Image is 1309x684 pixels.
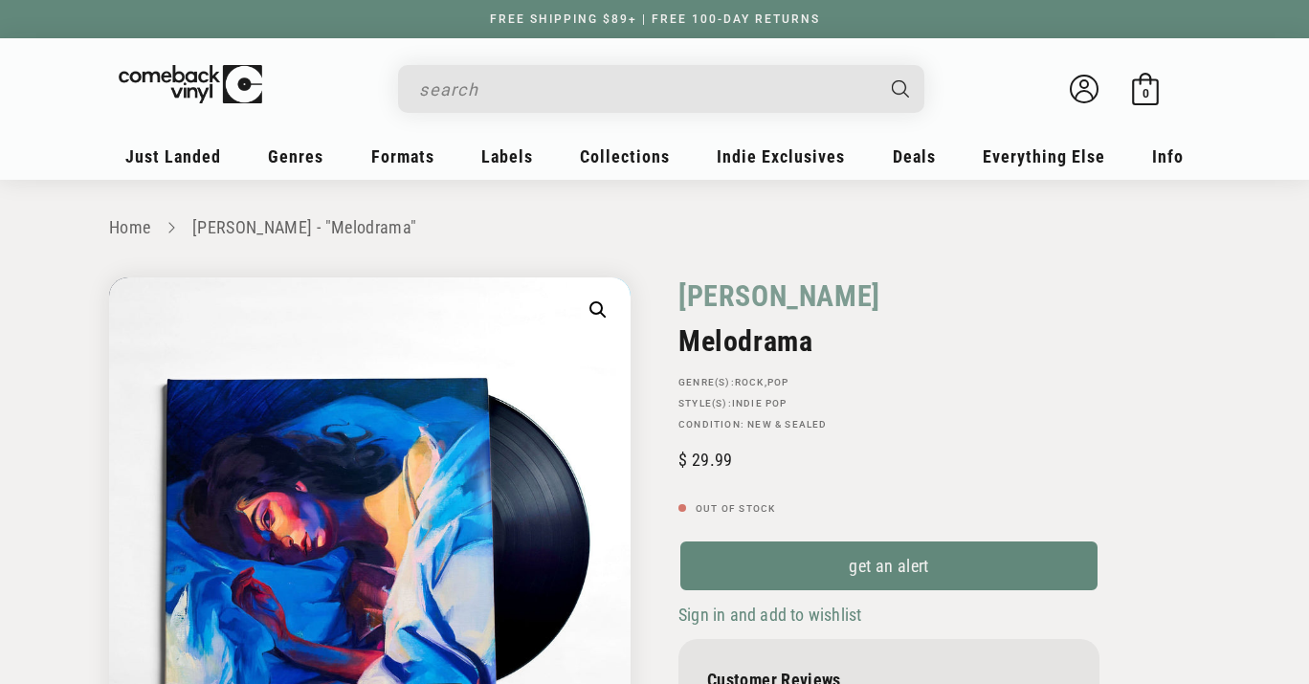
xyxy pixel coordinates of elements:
[678,398,1099,409] p: STYLE(S):
[678,605,861,625] span: Sign in and add to wishlist
[678,604,867,626] button: Sign in and add to wishlist
[735,377,765,387] a: Rock
[678,324,1099,358] h2: Melodrama
[419,70,873,109] input: search
[678,419,1099,430] p: Condition: New & Sealed
[678,503,1099,515] p: Out of stock
[125,146,221,166] span: Just Landed
[1143,86,1149,100] span: 0
[732,398,788,408] a: Indie Pop
[893,146,936,166] span: Deals
[371,146,434,166] span: Formats
[109,214,1200,242] nav: breadcrumbs
[109,217,150,237] a: Home
[268,146,323,166] span: Genres
[876,65,927,113] button: Search
[398,65,924,113] div: Search
[678,277,880,315] a: [PERSON_NAME]
[717,146,845,166] span: Indie Exclusives
[678,540,1099,592] a: get an alert
[678,450,732,470] span: 29.99
[678,377,1099,388] p: GENRE(S): ,
[1152,146,1184,166] span: Info
[983,146,1105,166] span: Everything Else
[481,146,533,166] span: Labels
[471,12,839,26] a: FREE SHIPPING $89+ | FREE 100-DAY RETURNS
[767,377,789,387] a: Pop
[580,146,670,166] span: Collections
[192,217,417,237] a: [PERSON_NAME] - "Melodrama"
[678,450,687,470] span: $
